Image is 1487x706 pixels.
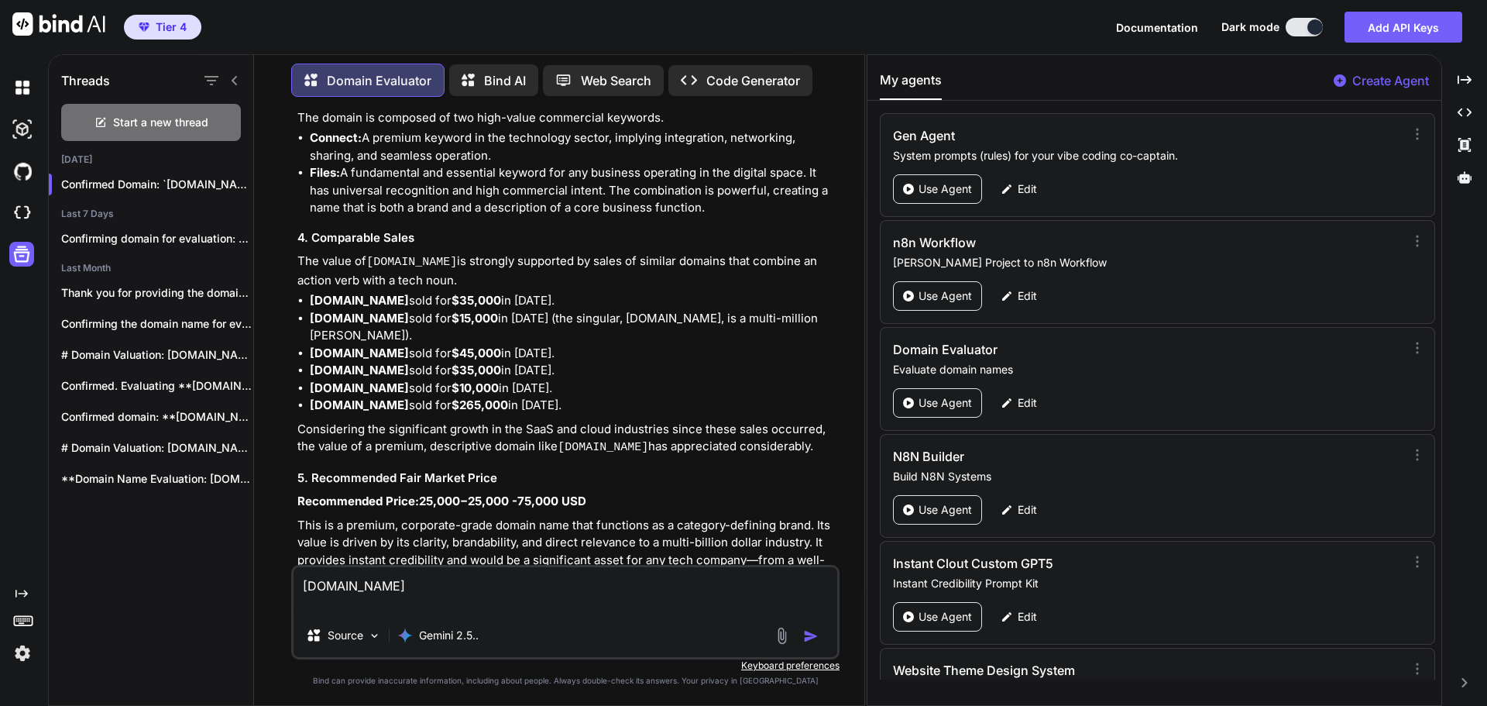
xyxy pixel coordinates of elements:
p: Use Agent [919,502,972,518]
p: Evaluate domain names [893,362,1399,377]
p: Use Agent [919,181,972,197]
p: Use Agent [919,288,972,304]
strong: Connect: [310,130,362,145]
p: # Domain Valuation: [DOMAIN_NAME] ## Analysis -... [61,347,253,363]
mn: 25 [419,494,433,508]
h2: Last Month [49,262,253,274]
p: Edit [1018,288,1037,304]
code: [DOMAIN_NAME] [366,256,457,269]
strong: [DOMAIN_NAME] [310,311,409,325]
h3: Instant Clout Custom GPT5 [893,554,1247,573]
h3: n8n Workflow [893,233,1247,252]
li: A premium keyword in the technology sector, implying integration, networking, sharing, and seamle... [310,129,836,164]
p: Gemini 2.5.. [419,628,479,643]
button: Documentation [1116,19,1198,36]
img: cloudideIcon [9,200,36,226]
img: darkAi-studio [9,116,36,143]
p: Confirming domain for evaluation: **[DOMAIN_NAME]** Here is... [61,231,253,246]
p: The value of is strongly supported by sales of similar domains that combine an action verb with a... [297,253,836,289]
mn: 000 [437,494,460,508]
p: Thank you for providing the domain name... [61,285,253,301]
p: Confirmed Domain: `[DOMAIN_NAME]` He... [61,177,253,192]
p: System prompts (rules) for your vibe coding co-captain. [893,148,1399,164]
p: Confirmed domain: **[DOMAIN_NAME]** Here is a professional... [61,409,253,425]
p: The domain is composed of two high-value commercial keywords. [297,109,836,127]
h3: N8N Builder [893,447,1247,466]
p: Bind can provide inaccurate information, including about people. Always double-check its answers.... [291,675,840,687]
p: Considering the significant growth in the SaaS and cloud industries since these sales occurred, t... [297,421,836,457]
img: githubDark [9,158,36,184]
h3: Gen Agent [893,126,1247,145]
mo: − [460,494,468,508]
li: sold for in [DATE] (the singular, [DOMAIN_NAME], is a multi-million [PERSON_NAME]). [310,310,836,345]
img: settings [9,640,36,666]
h1: Threads [61,71,110,90]
p: Build N8N Systems [893,469,1399,484]
p: Keyboard preferences [291,660,840,672]
strong: $15,000 [452,311,498,325]
p: Bind AI [484,71,526,90]
annotation: 25,000 - [468,494,517,508]
strong: [DOMAIN_NAME] [310,346,409,360]
strong: $35,000 [452,293,501,308]
img: Pick Models [368,629,381,642]
p: Edit [1018,181,1037,197]
p: Web Search [581,71,651,90]
button: Add API Keys [1344,12,1462,43]
p: [PERSON_NAME] Project to n8n Workflow [893,255,1399,270]
strong: [DOMAIN_NAME] [310,398,409,412]
li: sold for in [DATE]. [310,362,836,380]
h3: 4. Comparable Sales [297,229,836,247]
li: sold for in [DATE]. [310,380,836,398]
strong: [DOMAIN_NAME] [310,363,409,377]
li: A fundamental and essential keyword for any business operating in the digital space. It has unive... [310,164,836,217]
p: Edit [1018,502,1037,518]
p: Source [328,628,363,643]
strong: Files: [310,165,340,180]
p: Confirming the domain name for evaluation: **[DOMAIN_NAME]**... [61,316,253,332]
code: [DOMAIN_NAME] [558,441,648,454]
p: Edit [1018,609,1037,625]
img: Gemini 2.5 Pro [397,628,413,643]
textarea: [DOMAIN_NAME] [294,567,837,614]
img: attachment [773,627,791,645]
p: # Domain Valuation: [DOMAIN_NAME] ## Domain Analysis... [61,440,253,456]
span: Tier 4 [156,19,187,35]
span: Documentation [1116,21,1198,34]
p: Create Agent [1352,71,1429,90]
li: sold for in [DATE]. [310,345,836,363]
img: premium [139,22,149,32]
li: sold for in [DATE]. [310,397,836,415]
mo: , [433,494,437,508]
p: Domain Evaluator [327,71,431,90]
img: Bind AI [12,12,105,36]
img: icon [803,629,819,644]
li: sold for in [DATE]. [310,292,836,310]
p: Confirmed. Evaluating **[DOMAIN_NAME]**. *** ### **Domain Name... [61,378,253,394]
strong: $45,000 [452,346,501,360]
button: premiumTier 4 [124,15,201,40]
span: Start a new thread [113,115,208,130]
strong: [DOMAIN_NAME] [310,293,409,308]
button: My agents [880,71,942,100]
h3: Website Theme Design System [893,661,1247,680]
p: This is a premium, corporate-grade domain name that functions as a category-defining brand. Its v... [297,517,836,622]
p: Instant Credibility Prompt Kit [893,576,1399,591]
strong: [DOMAIN_NAME] [310,381,409,395]
strong: $265,000 [452,398,508,412]
strong: $10,000 [452,381,499,395]
h3: 5. Recommended Fair Market Price [297,470,836,487]
h2: [DATE] [49,153,253,166]
h3: Domain Evaluator [893,340,1247,359]
p: Code Generator [706,71,800,90]
p: **Domain Name Evaluation: [DOMAIN_NAME]** 1. **Structure and... [61,471,253,487]
span: Dark mode [1221,19,1279,35]
img: darkChat [9,74,36,101]
h2: Last 7 Days [49,208,253,220]
p: Use Agent [919,395,972,411]
strong: Recommended Price: 75,000 USD [297,494,586,508]
p: Use Agent [919,609,972,625]
strong: $35,000 [452,363,501,377]
p: Edit [1018,395,1037,411]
